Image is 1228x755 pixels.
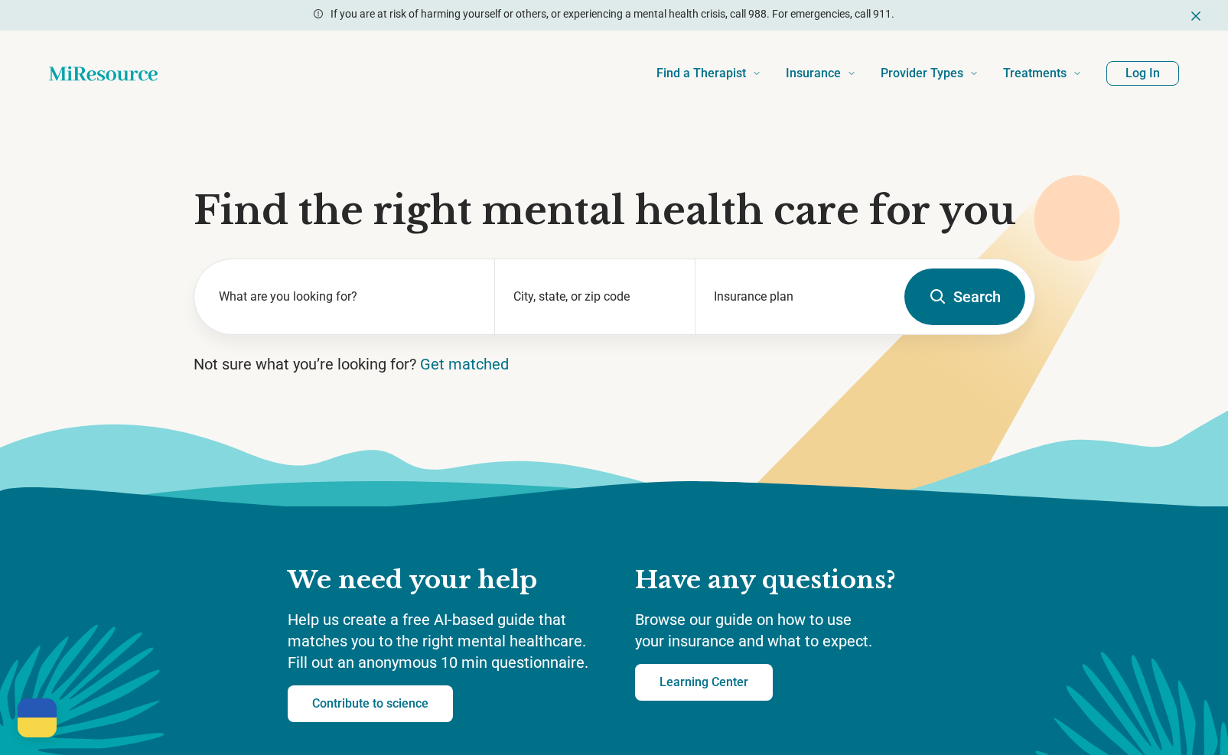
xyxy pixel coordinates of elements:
span: Find a Therapist [656,63,746,84]
h2: Have any questions? [635,565,941,597]
a: Provider Types [881,43,979,104]
span: Provider Types [881,63,963,84]
p: If you are at risk of harming yourself or others, or experiencing a mental health crisis, call 98... [331,6,894,22]
button: Log In [1106,61,1179,86]
button: Dismiss [1188,6,1204,24]
button: Search [904,268,1025,325]
span: Insurance [786,63,841,84]
span: Treatments [1003,63,1067,84]
p: Help us create a free AI-based guide that matches you to the right mental healthcare. Fill out an... [288,609,604,673]
h1: Find the right mental health care for you [194,188,1035,234]
a: Get matched [420,355,509,373]
a: Learning Center [635,664,773,701]
label: What are you looking for? [219,288,477,306]
a: Contribute to science [288,685,453,722]
a: Treatments [1003,43,1082,104]
p: Not sure what you’re looking for? [194,353,1035,375]
p: Browse our guide on how to use your insurance and what to expect. [635,609,941,652]
a: Find a Therapist [656,43,761,104]
h2: We need your help [288,565,604,597]
a: Home page [49,58,158,89]
a: Insurance [786,43,856,104]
